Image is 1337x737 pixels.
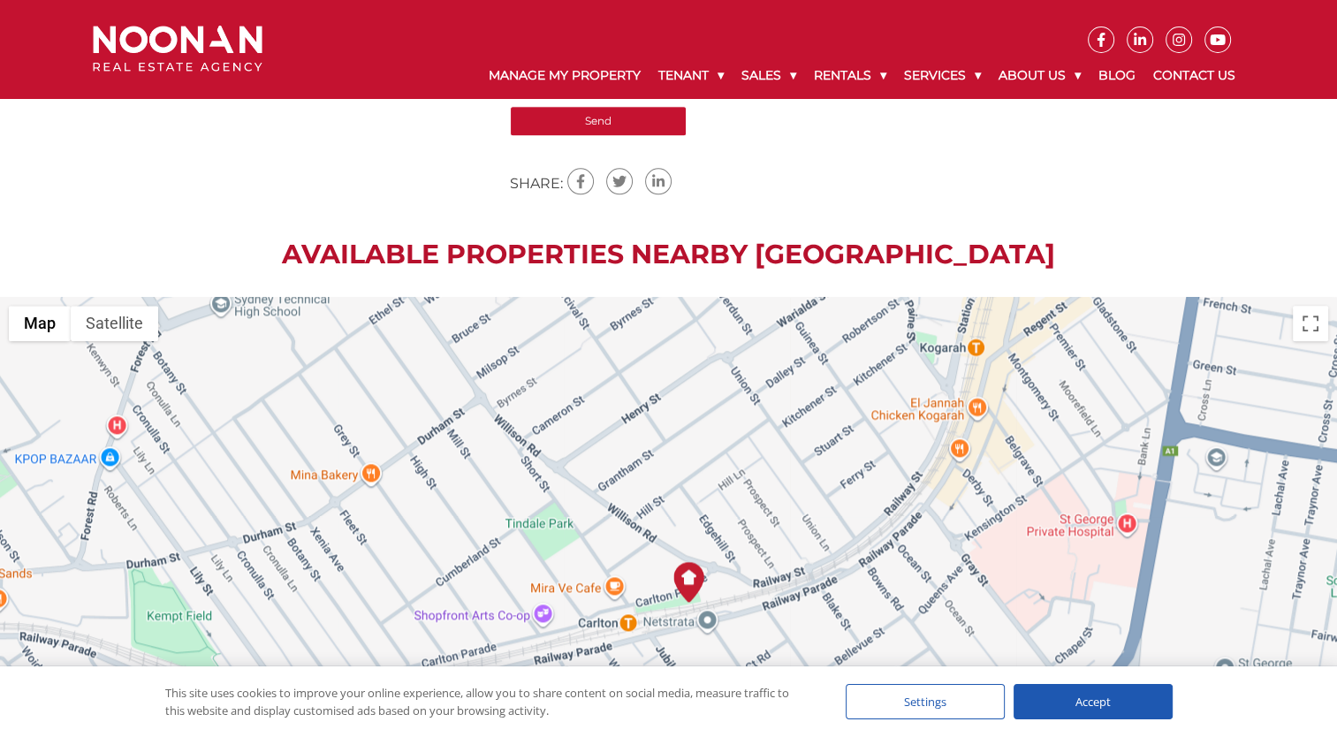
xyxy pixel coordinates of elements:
[1090,53,1144,98] a: Blog
[510,106,687,136] input: Send
[650,53,733,98] a: Tenant
[93,26,262,72] img: Noonan Real Estate Agency
[733,53,805,98] a: Sales
[510,168,676,194] ul: SHARE:
[1014,684,1173,719] div: Accept
[990,53,1090,98] a: About Us
[1293,306,1328,341] button: Toggle fullscreen view
[805,53,895,98] a: Rentals
[1144,53,1244,98] a: Contact Us
[9,306,71,341] button: Show street map
[846,684,1005,719] div: Settings
[480,53,650,98] a: Manage My Property
[165,684,810,719] div: This site uses cookies to improve your online experience, allow you to share content on social me...
[71,306,158,341] button: Show satellite imagery
[895,53,990,98] a: Services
